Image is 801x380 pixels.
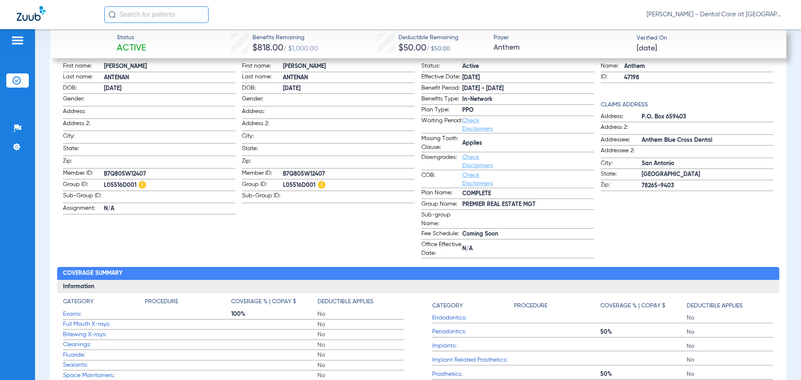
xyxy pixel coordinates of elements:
[421,116,462,133] span: Waiting Period:
[104,204,236,213] span: N/A
[63,297,145,309] app-breakdown-title: Category
[601,146,642,158] span: Addressee 2:
[283,73,415,82] span: ANTENAN
[63,132,104,143] span: City:
[421,171,462,188] span: COB:
[421,73,462,83] span: Effective Date:
[63,73,104,83] span: Last name:
[421,95,462,105] span: Benefits Type:
[317,297,373,306] h4: Deductible Applies
[432,370,514,379] span: Prosthetics:
[601,112,642,122] span: Address:
[63,180,104,191] span: Group ID:
[318,181,325,189] img: Hazard
[242,107,283,118] span: Address:
[462,139,594,148] span: Applies
[601,123,642,134] span: Address 2:
[687,302,743,310] h4: Deductible Applies
[63,119,104,131] span: Address 2:
[398,33,458,42] span: Deductible Remaining
[642,113,773,121] span: P.O. Box 659403
[601,159,642,169] span: City:
[117,43,146,54] span: Active
[421,134,462,152] span: Missing Tooth Clause:
[687,314,773,322] span: No
[63,84,104,94] span: DOB:
[462,154,493,169] a: Check Disclaimers
[432,327,514,336] span: Periodontics:
[63,169,104,179] span: Member ID:
[317,371,404,380] span: No
[601,73,624,83] span: ID:
[637,43,657,54] span: [DATE]
[624,73,773,82] span: 47198
[432,314,514,322] span: Endodontics:
[145,297,231,309] app-breakdown-title: Procedure
[317,351,404,359] span: No
[63,107,104,118] span: Address:
[63,191,104,203] span: Sub-Group ID:
[242,62,283,72] span: First name:
[317,320,404,329] span: No
[687,297,773,313] app-breakdown-title: Deductible Applies
[462,62,594,71] span: Active
[462,189,594,198] span: COMPLETE
[514,297,600,313] app-breakdown-title: Procedure
[421,229,462,239] span: Fee Schedule:
[242,84,283,94] span: DOB:
[317,297,404,309] app-breakdown-title: Deductible Applies
[283,62,415,71] span: [PERSON_NAME]
[462,244,594,253] span: N/A
[11,35,24,45] img: hamburger-icon
[63,144,104,156] span: State:
[421,189,462,199] span: Plan Name:
[600,297,687,313] app-breakdown-title: Coverage % | Copay $
[687,342,773,350] span: No
[432,342,514,350] span: Implants:
[283,45,318,52] span: / $1,000.00
[426,46,450,52] span: / $50.00
[462,118,493,132] a: Check Disclaimers
[600,370,687,378] span: 50%
[398,44,426,53] span: $50.00
[242,180,283,191] span: Group ID:
[494,43,630,53] span: Anthem
[63,204,104,214] span: Assignment:
[57,267,779,280] h2: Coverage Summary
[283,170,415,179] span: B7Q805W12407
[242,119,283,131] span: Address 2:
[642,136,773,145] span: Anthem Blue Cross Dental
[421,84,462,94] span: Benefit Period:
[421,62,462,72] span: Status:
[462,84,594,93] span: [DATE] - [DATE]
[252,44,283,53] span: $818.00
[421,211,462,228] span: Sub-group Name:
[57,280,779,293] h3: Information
[432,302,463,310] h4: Category
[242,144,283,156] span: State:
[601,62,624,72] span: Name:
[17,6,45,21] img: Zuub Logo
[63,95,104,106] span: Gender:
[642,181,773,190] span: 78265-9403
[642,170,773,179] span: [GEOGRAPHIC_DATA]
[63,297,93,306] h4: Category
[63,310,145,319] span: Exams:
[283,84,415,93] span: [DATE]
[514,302,547,310] h4: Procedure
[647,10,784,19] span: [PERSON_NAME] - Dental Care at [GEOGRAPHIC_DATA]
[601,181,642,191] span: Zip:
[601,101,773,109] h4: Claims Address
[231,297,317,309] app-breakdown-title: Coverage % | Copay $
[624,62,773,71] span: Anthem
[462,95,594,104] span: In-Network
[642,159,773,168] span: San Antonio
[494,33,630,42] span: Payer
[242,157,283,168] span: Zip:
[104,180,236,191] span: L05516D001
[462,73,594,82] span: [DATE]
[462,200,594,209] span: PREMIER REAL ESTATE MGT
[421,240,462,258] span: Office Effective Date:
[462,172,493,186] a: Check Disclaimers
[242,95,283,106] span: Gender:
